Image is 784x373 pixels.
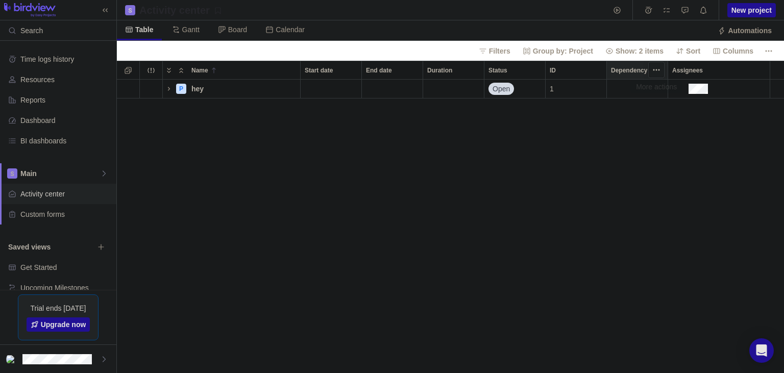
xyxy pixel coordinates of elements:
[641,8,655,16] a: Time logs
[187,61,300,79] div: Name
[182,24,200,35] span: Gantt
[533,46,593,56] span: Group by: Project
[423,61,484,79] div: Duration
[4,3,56,17] img: logo
[493,84,510,94] span: Open
[20,26,43,36] span: Search
[484,80,546,98] div: Status
[607,61,668,79] div: Dependency
[484,80,545,98] div: Open
[228,24,247,35] span: Board
[731,5,772,15] span: New project
[668,61,770,79] div: Assignees
[8,242,94,252] span: Saved views
[94,240,108,254] span: Browse views
[366,65,392,76] span: End date
[276,24,305,35] span: Calendar
[488,65,507,76] span: Status
[610,3,624,17] span: Start timer
[20,95,112,105] span: Reports
[20,136,112,146] span: BI dashboards
[27,317,90,332] a: Upgrade now
[723,46,753,56] span: Columns
[20,74,112,85] span: Resources
[641,3,655,17] span: Time logs
[672,44,704,58] span: Sort
[6,353,18,365] div: iamadmin{{7*7}};$"><a href=evil.com>click</a>
[423,80,484,98] div: Duration
[649,63,664,77] span: More actions
[484,61,545,79] div: Status
[696,3,710,17] span: Notifications
[362,80,423,98] div: End date
[607,80,668,98] div: Dependency
[20,54,112,64] span: Time logs history
[31,303,86,313] span: Trial ends [DATE]
[611,65,647,76] span: Dependency
[489,46,510,56] span: Filters
[175,63,187,78] span: Collapse
[550,84,554,94] span: 1
[636,83,677,91] div: More actions
[546,80,606,98] div: 1
[20,283,112,293] span: Upcoming Milestones
[668,80,770,98] div: Assignees
[163,63,175,78] span: Expand
[20,189,112,199] span: Activity center
[20,262,112,272] span: Get Started
[176,84,186,94] div: P
[20,168,100,179] span: Main
[616,46,664,56] span: Show: 2 items
[659,3,674,17] span: My assignments
[714,23,776,38] span: Automations
[121,63,135,78] span: Selection mode
[678,3,692,17] span: Approval requests
[546,80,607,98] div: ID
[20,209,112,219] span: Custom forms
[6,355,18,363] img: Show
[686,46,700,56] span: Sort
[135,24,154,35] span: Table
[20,115,112,126] span: Dashboard
[139,3,210,17] h2: Activity center
[519,44,597,58] span: Group by: Project
[187,80,300,98] div: hey
[163,80,301,98] div: Name
[41,319,86,330] span: Upgrade now
[728,26,772,36] span: Automations
[672,65,703,76] span: Assignees
[362,61,423,79] div: End date
[135,3,226,17] span: Save your current layout and filters as a View
[601,44,668,58] span: Show: 2 items
[727,3,776,17] span: New project
[708,44,757,58] span: Columns
[301,61,361,79] div: Start date
[301,80,362,98] div: Start date
[678,8,692,16] a: Approval requests
[749,338,774,363] div: Open Intercom Messenger
[140,80,163,98] div: Trouble indication
[696,8,710,16] a: Notifications
[659,8,674,16] a: My assignments
[191,65,208,76] span: Name
[550,65,556,76] span: ID
[191,84,204,94] span: hey
[305,65,333,76] span: Start date
[427,65,452,76] span: Duration
[762,44,776,58] span: More actions
[546,61,606,79] div: ID
[475,44,514,58] span: Filters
